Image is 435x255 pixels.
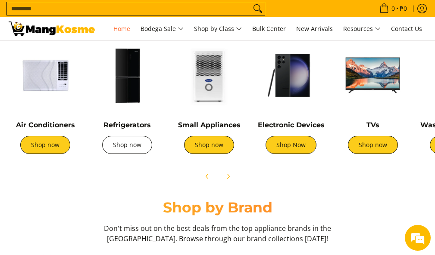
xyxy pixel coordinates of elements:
span: Bulk Center [252,25,286,33]
a: Bodega Sale [136,17,188,40]
a: Shop by Class [190,17,246,40]
a: TVs [366,121,379,129]
a: Refrigerators [103,121,151,129]
a: Shop now [20,136,70,154]
span: Contact Us [391,25,422,33]
a: Contact Us [387,17,426,40]
a: Home [109,17,135,40]
button: Next [219,167,238,186]
img: Refrigerators [91,39,164,112]
a: Electronic Devices [258,121,325,129]
nav: Main Menu [103,17,426,40]
h2: Shop by Brand [9,199,426,216]
button: Search [251,2,265,15]
span: Shop by Class [194,24,242,34]
span: Bodega Sale [141,24,184,34]
a: Resources [339,17,385,40]
span: 0 [390,6,396,12]
span: ₱0 [398,6,408,12]
a: Air Conditioners [16,121,75,129]
img: Electronic Devices [254,39,328,112]
img: TVs [336,39,410,112]
img: Small Appliances [172,39,246,112]
a: Shop now [102,136,152,154]
span: • [377,4,410,13]
a: Shop now [348,136,398,154]
span: New Arrivals [296,25,333,33]
a: New Arrivals [292,17,337,40]
a: Small Appliances [178,121,241,129]
span: Resources [343,24,381,34]
h3: Don't miss out on the best deals from the top appliance brands in the [GEOGRAPHIC_DATA]. Browse t... [101,223,334,244]
a: Shop now [184,136,234,154]
img: Air Conditioners [9,39,82,112]
img: Mang Kosme: Your Home Appliances Warehouse Sale Partner! [9,22,95,36]
a: Shop Now [266,136,316,154]
span: Home [113,25,130,33]
a: Bulk Center [248,17,290,40]
button: Previous [198,167,217,186]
